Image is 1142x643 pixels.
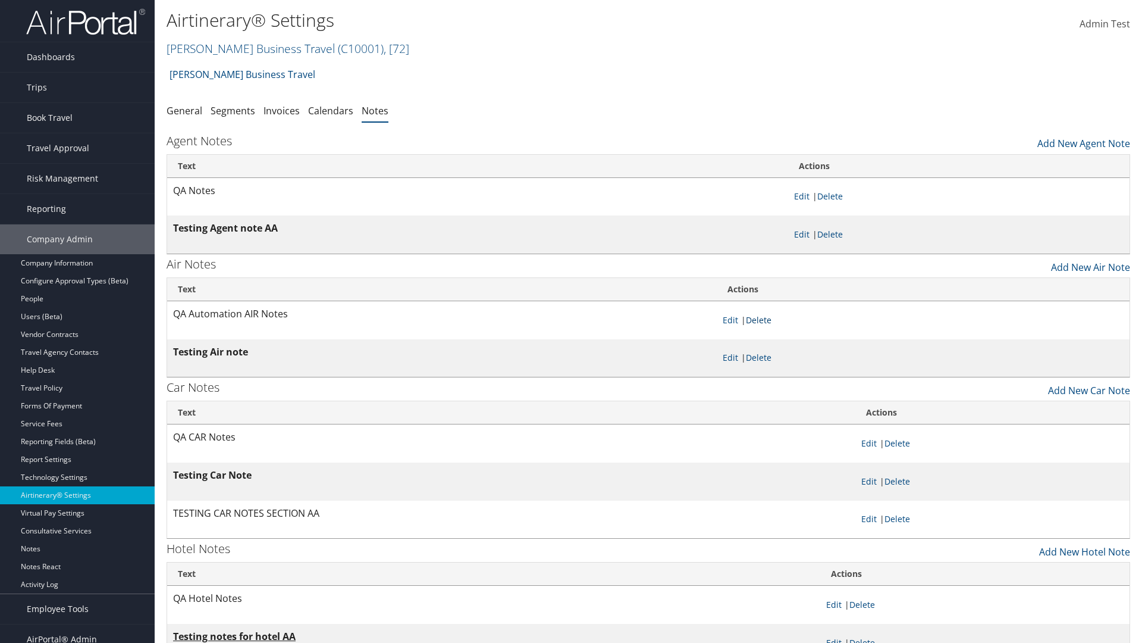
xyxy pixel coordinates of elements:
[746,352,771,363] a: Delete
[167,133,232,149] h3: Agent Notes
[173,221,278,235] strong: Testing Agent note AA
[861,438,877,449] a: Edit
[855,501,1130,539] td: |
[746,314,771,326] a: Delete
[794,191,810,202] a: Edit
[820,586,1130,624] td: |
[263,104,300,117] a: Invoices
[173,307,711,322] p: QA Automation AIR Notes
[384,40,409,57] span: , [ 72 ]
[27,164,98,193] span: Risk Management
[817,191,843,202] a: Delete
[170,63,315,86] a: [PERSON_NAME] Business Travel
[173,430,849,445] p: QA CAR Notes
[27,194,66,224] span: Reporting
[1048,377,1130,398] a: Add New Car Note
[173,506,849,522] p: TESTING CAR NOTES SECTION AA
[884,476,910,487] a: Delete
[27,224,93,254] span: Company Admin
[855,424,1130,463] td: |
[861,513,877,525] a: Edit
[1037,130,1130,151] a: Add New Agent Note
[1039,539,1130,559] a: Add New Hotel Note
[1080,17,1130,30] span: Admin Test
[26,8,145,36] img: airportal-logo.png
[855,401,1130,424] th: Actions
[1051,254,1130,274] a: Add New Air Note
[167,379,219,396] h3: Car Notes
[167,401,855,424] th: Text
[27,594,89,624] span: Employee Tools
[167,541,230,557] h3: Hotel Notes
[794,229,810,240] a: Edit
[717,301,1130,339] td: |
[826,599,842,610] a: Edit
[173,469,252,482] strong: Testing Car Note
[817,229,843,240] a: Delete
[167,278,717,301] th: Text
[884,438,910,449] a: Delete
[211,104,255,117] a: Segments
[362,104,388,117] a: Notes
[723,352,738,363] a: Edit
[861,476,877,487] a: Edit
[173,591,814,607] p: QA Hotel Notes
[717,278,1130,301] th: Actions
[173,183,782,199] p: QA Notes
[167,8,809,33] h1: Airtinerary® Settings
[855,463,1130,501] td: |
[788,178,1130,216] td: |
[167,563,820,586] th: Text
[1080,6,1130,43] a: Admin Test
[27,103,73,133] span: Book Travel
[788,155,1130,178] th: Actions
[27,42,75,72] span: Dashboards
[788,216,1130,254] td: |
[849,599,875,610] a: Delete
[723,314,738,326] a: Edit
[27,73,47,102] span: Trips
[173,345,248,358] strong: Testing Air note
[167,40,409,57] a: [PERSON_NAME] Business Travel
[27,133,89,163] span: Travel Approval
[338,40,384,57] span: ( C10001 )
[820,563,1130,586] th: Actions
[167,104,202,117] a: General
[717,339,1130,377] td: |
[167,155,788,178] th: Text
[884,513,910,525] a: Delete
[173,630,296,643] strong: Testing notes for hotel AA
[167,256,216,273] h3: Air Notes
[308,104,353,117] a: Calendars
